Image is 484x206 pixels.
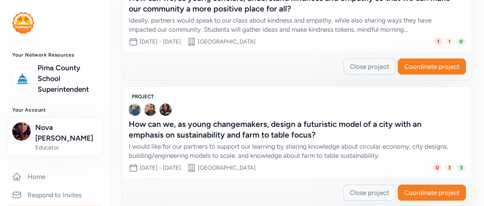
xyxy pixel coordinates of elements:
[7,117,102,156] button: Nova [PERSON_NAME]Educator
[35,144,97,151] span: Educator
[129,119,450,140] div: How can we, as young changemakers, design a futuristic model of a city with an emphasis on sustai...
[198,38,256,45] div: [GEOGRAPHIC_DATA]
[343,58,395,75] button: Close project
[14,70,31,87] img: logo
[129,104,141,116] img: Avatar
[445,164,454,172] span: 3
[129,93,157,101] span: PROJECT
[434,38,442,45] span: 1
[129,142,450,160] div: I would like for our partners to support our learning by sharing knowledge about circular economy...
[456,38,466,45] span: 0
[129,16,450,34] div: Ideally, partners would speak to our class about kindness and empathy, while also sharing ways th...
[433,164,442,172] span: 0
[343,185,395,201] button: Close project
[12,12,34,34] img: logo
[6,168,104,185] a: Home
[445,38,453,45] span: 1
[159,104,172,116] img: Avatar
[12,52,98,58] h3: Your Network Resources
[6,187,104,203] a: Respond to Invites
[139,164,181,171] span: [DATE] - [DATE]
[398,185,466,201] button: Coordinate project
[12,107,98,113] h3: Your Account
[404,188,459,197] span: Coordinate project
[404,62,459,71] span: Coordinate project
[350,188,389,197] span: Close project
[198,164,256,172] div: [GEOGRAPHIC_DATA]
[144,104,156,116] img: Avatar
[350,62,389,71] span: Close project
[38,63,98,95] a: Pima County School Superintendent
[139,38,181,45] span: [DATE] - [DATE]
[457,164,466,172] span: 3
[35,122,97,144] span: Nova [PERSON_NAME]
[398,58,466,75] button: Coordinate project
